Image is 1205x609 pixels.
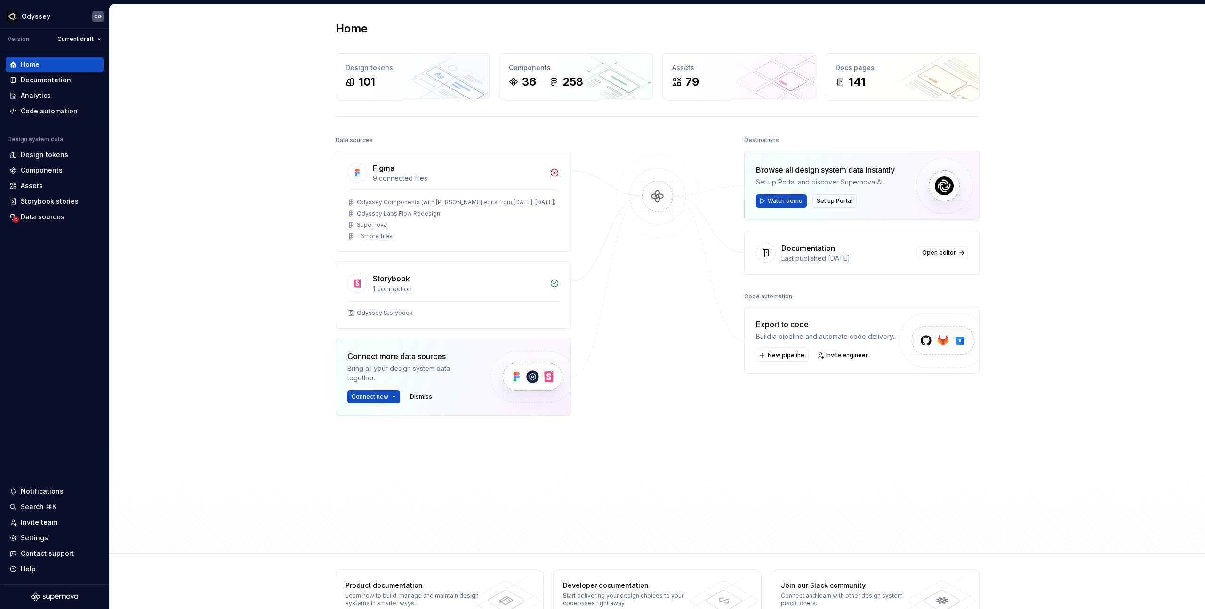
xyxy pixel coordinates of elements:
a: Settings [6,530,104,545]
div: Developer documentation [563,581,700,590]
div: Learn how to build, manage and maintain design systems in smarter ways. [345,592,482,607]
button: New pipeline [756,349,809,362]
div: Destinations [744,134,779,147]
div: Export to code [756,319,894,330]
a: Design tokens [6,147,104,162]
button: OdysseyCG [2,6,107,26]
div: 258 [562,74,583,89]
div: 101 [359,74,375,89]
div: Design system data [8,136,63,143]
div: Documentation [781,242,835,254]
div: Join our Slack community [781,581,918,590]
div: Figma [373,162,394,174]
span: Dismiss [410,393,432,401]
div: Contact support [21,549,74,558]
div: Code automation [21,106,78,116]
div: Odyssey Labs Flow Redesign [357,210,440,217]
span: Current draft [57,35,94,43]
div: 141 [849,74,866,89]
button: Contact support [6,546,104,561]
div: Last published [DATE] [781,254,912,263]
div: Supernova [357,221,387,229]
div: Odyssey Storybook [357,309,413,317]
a: Documentation [6,72,104,88]
div: Product documentation [345,581,482,590]
div: Storybook stories [21,197,79,206]
div: Components [21,166,63,175]
div: Assets [672,63,806,72]
button: Notifications [6,484,104,499]
div: Connect more data sources [347,351,474,362]
a: Storybook1 connectionOdyssey Storybook [336,261,571,329]
button: Search ⌘K [6,499,104,514]
span: Connect new [352,393,388,401]
a: Assets79 [662,53,816,99]
div: Code automation [744,290,792,303]
div: Invite team [21,518,57,527]
div: + 6 more files [357,232,393,240]
a: Analytics [6,88,104,103]
h2: Home [336,21,368,36]
div: Documentation [21,75,71,85]
div: Analytics [21,91,51,100]
div: Bring all your design system data together. [347,364,474,383]
div: Settings [21,533,48,543]
div: Search ⌘K [21,502,56,512]
a: Assets [6,178,104,193]
a: Invite team [6,515,104,530]
div: Odyssey Components (with [PERSON_NAME] edits from [DATE]-[DATE]) [357,199,556,206]
a: Figma9 connected filesOdyssey Components (with [PERSON_NAME] edits from [DATE]-[DATE])Odyssey Lab... [336,151,571,252]
div: Docs pages [835,63,970,72]
div: Help [21,564,36,574]
svg: Supernova Logo [31,592,78,601]
span: Watch demo [768,197,803,205]
button: Help [6,561,104,577]
a: Components [6,163,104,178]
a: Code automation [6,104,104,119]
span: Invite engineer [826,352,868,359]
button: Connect new [347,390,400,403]
button: Set up Portal [812,194,857,208]
div: 1 connection [373,284,544,294]
div: Start delivering your design choices to your codebases right away. [563,592,700,607]
span: Set up Portal [817,197,852,205]
div: 79 [685,74,699,89]
div: Data sources [336,134,373,147]
span: Open editor [922,249,956,256]
div: Design tokens [345,63,480,72]
button: Dismiss [406,390,436,403]
a: Design tokens101 [336,53,490,99]
div: 36 [522,74,536,89]
div: Design tokens [21,150,68,160]
a: Invite engineer [814,349,872,362]
button: Current draft [53,32,105,46]
img: c755af4b-9501-4838-9b3a-04de1099e264.png [7,11,18,22]
div: Browse all design system data instantly [756,164,895,176]
div: Storybook [373,273,410,284]
div: Version [8,35,29,43]
div: Components [509,63,643,72]
div: Connect and learn with other design system practitioners. [781,592,918,607]
div: Build a pipeline and automate code delivery. [756,332,894,341]
div: Set up Portal and discover Supernova AI. [756,177,895,187]
a: Data sources [6,209,104,224]
div: CG [94,13,102,20]
div: Data sources [21,212,64,222]
div: Notifications [21,487,64,496]
div: 9 connected files [373,174,544,183]
a: Storybook stories [6,194,104,209]
a: Open editor [918,246,968,259]
a: Components36258 [499,53,653,99]
a: Docs pages141 [826,53,980,99]
div: Assets [21,181,43,191]
a: Home [6,57,104,72]
div: Home [21,60,40,69]
span: New pipeline [768,352,804,359]
div: Odyssey [22,12,50,21]
button: Watch demo [756,194,807,208]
